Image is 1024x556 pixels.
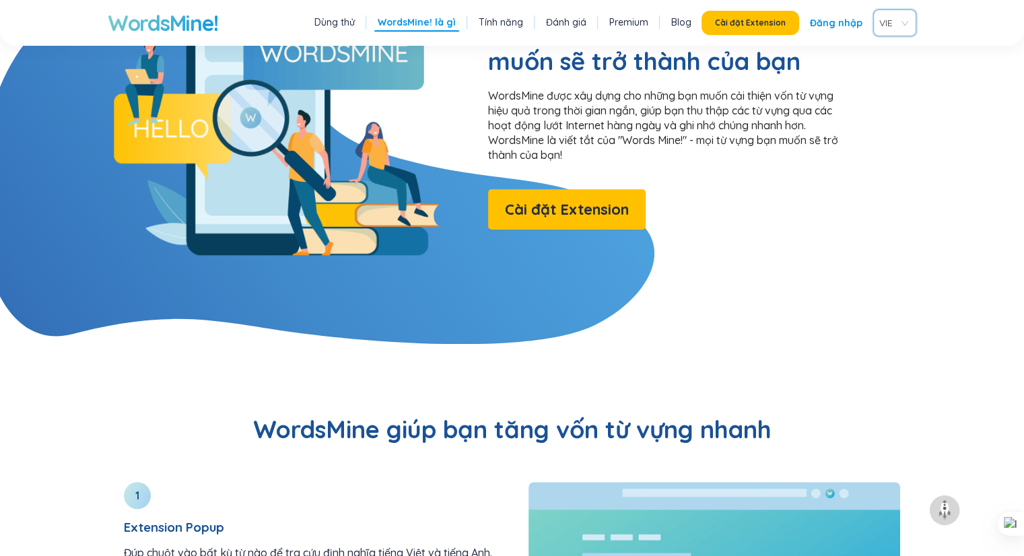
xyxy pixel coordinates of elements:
a: Đánh giá [546,15,586,29]
h2: WordsMine giúp bạn tăng vốn từ vựng nhanh [108,413,916,446]
p: WordsMine được xây dựng cho những bạn muốn cải thiện vốn từ vựng hiệu quả trong thời gian ngắn, g... [488,88,852,162]
h3: Extension Popup [124,520,496,534]
a: Tính năng [479,15,523,29]
a: Blog [671,15,691,29]
button: Cài đặt Extension [702,11,799,35]
span: Cài đặt Extension [715,18,786,28]
a: Dùng thử [314,15,355,29]
a: Premium [609,15,648,29]
a: WordsMine! [108,9,217,36]
span: VIE [879,13,905,33]
button: Cài đặt Extension [488,189,646,230]
img: to top [934,499,955,521]
div: 1 [124,482,151,509]
a: Đăng nhập [810,11,862,35]
a: WordsMine! là gì [378,15,456,29]
span: Cài đặt Extension [505,198,629,221]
